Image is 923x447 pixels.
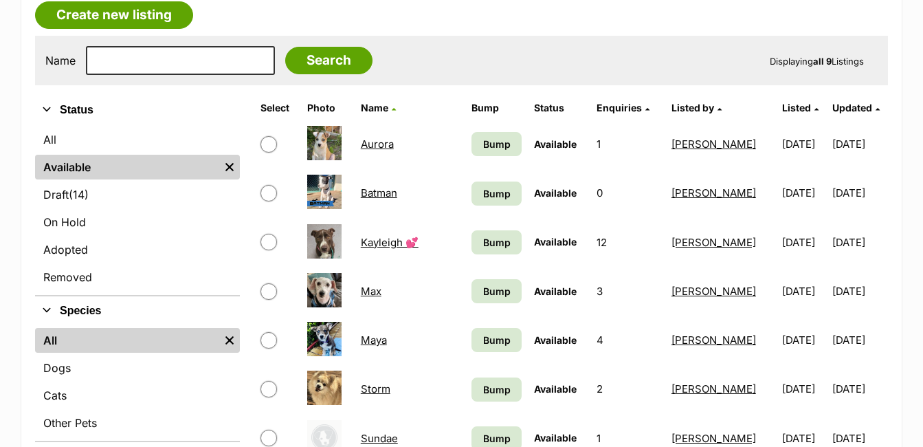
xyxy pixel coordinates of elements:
[35,124,240,295] div: Status
[35,325,240,441] div: Species
[832,102,872,113] span: Updated
[782,102,811,113] span: Listed
[471,182,522,206] a: Bump
[35,155,219,179] a: Available
[35,265,240,290] a: Removed
[671,138,756,151] a: [PERSON_NAME]
[671,334,756,347] a: [PERSON_NAME]
[671,432,756,445] a: [PERSON_NAME]
[35,302,240,320] button: Species
[466,97,527,119] th: Bump
[671,102,722,113] a: Listed by
[534,187,577,199] span: Available
[534,334,577,346] span: Available
[832,268,887,315] td: [DATE]
[361,102,388,113] span: Name
[483,235,511,250] span: Bump
[483,333,511,347] span: Bump
[35,182,240,207] a: Draft
[361,334,387,347] a: Maya
[777,120,831,168] td: [DATE]
[832,120,887,168] td: [DATE]
[770,56,864,67] span: Displaying Listings
[777,219,831,266] td: [DATE]
[777,365,831,413] td: [DATE]
[471,279,522,303] a: Bump
[591,120,664,168] td: 1
[361,432,398,445] a: Sundae
[255,97,300,119] th: Select
[597,102,649,113] a: Enquiries
[782,102,819,113] a: Listed
[534,236,577,248] span: Available
[483,431,511,446] span: Bump
[45,54,76,67] label: Name
[471,132,522,156] a: Bump
[591,219,664,266] td: 12
[35,328,219,353] a: All
[813,56,832,67] strong: all 9
[302,97,354,119] th: Photo
[219,155,240,179] a: Remove filter
[471,378,522,402] a: Bump
[832,365,887,413] td: [DATE]
[35,237,240,262] a: Adopted
[529,97,590,119] th: Status
[483,284,511,298] span: Bump
[361,382,390,395] a: Storm
[534,432,577,444] span: Available
[671,285,756,298] a: [PERSON_NAME]
[832,219,887,266] td: [DATE]
[361,236,419,249] a: Kayleigh 💕
[361,102,396,113] a: Name
[832,102,880,113] a: Updated
[777,316,831,364] td: [DATE]
[483,186,511,201] span: Bump
[534,138,577,150] span: Available
[591,169,664,217] td: 0
[534,383,577,395] span: Available
[35,101,240,119] button: Status
[671,382,756,395] a: [PERSON_NAME]
[35,411,240,435] a: Other Pets
[35,356,240,380] a: Dogs
[35,127,240,152] a: All
[361,285,381,298] a: Max
[832,169,887,217] td: [DATE]
[361,138,394,151] a: Aurora
[69,186,89,203] span: (14)
[361,186,397,199] a: Batman
[591,268,664,315] td: 3
[671,102,714,113] span: Listed by
[671,236,756,249] a: [PERSON_NAME]
[285,47,372,74] input: Search
[597,102,642,113] span: translation missing: en.admin.listings.index.attributes.enquiries
[307,224,342,259] img: Kayleigh 💕
[219,328,240,353] a: Remove filter
[777,169,831,217] td: [DATE]
[591,316,664,364] td: 4
[471,328,522,352] a: Bump
[35,383,240,408] a: Cats
[591,365,664,413] td: 2
[35,210,240,235] a: On Hold
[777,268,831,315] td: [DATE]
[534,285,577,297] span: Available
[35,1,193,29] a: Create new listing
[671,186,756,199] a: [PERSON_NAME]
[471,230,522,254] a: Bump
[832,316,887,364] td: [DATE]
[483,382,511,397] span: Bump
[483,137,511,151] span: Bump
